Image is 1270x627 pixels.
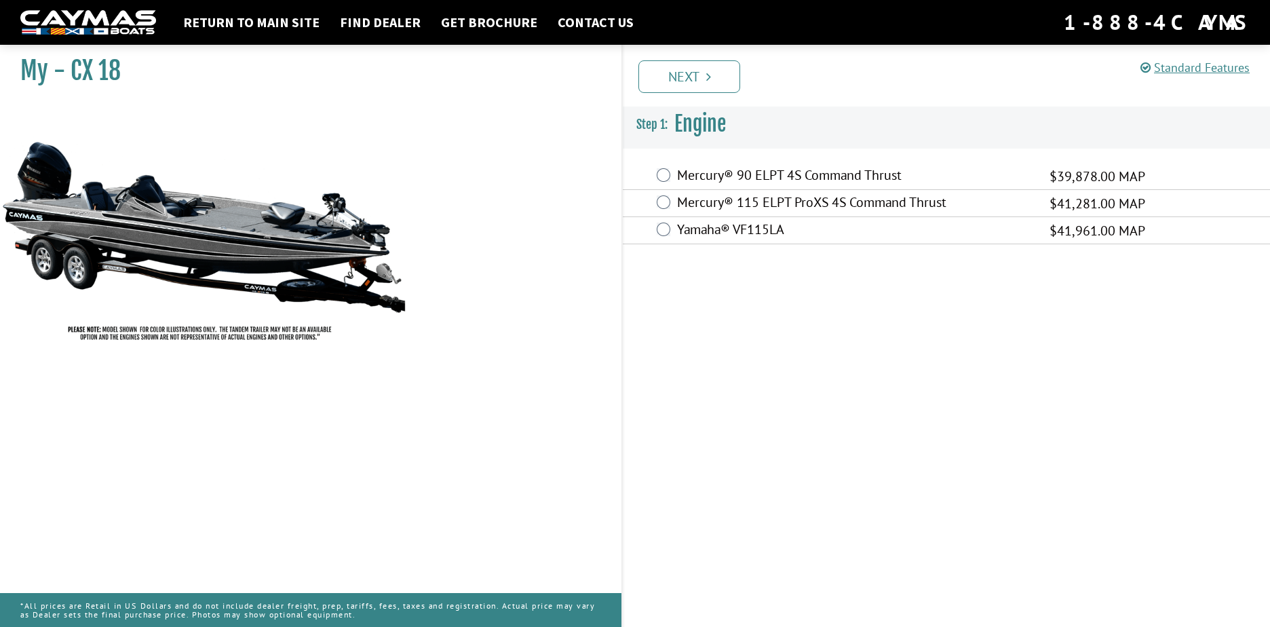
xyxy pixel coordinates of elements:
h1: My - CX 18 [20,56,588,86]
h3: Engine [623,99,1270,149]
a: Get Brochure [434,14,544,31]
a: Find Dealer [333,14,427,31]
a: Return to main site [176,14,326,31]
img: white-logo-c9c8dbefe5ff5ceceb0f0178aa75bf4bb51f6bca0971e226c86eb53dfe498488.png [20,10,156,35]
a: Standard Features [1140,60,1250,75]
p: *All prices are Retail in US Dollars and do not include dealer freight, prep, tariffs, fees, taxe... [20,594,601,626]
a: Contact Us [551,14,640,31]
span: $41,281.00 MAP [1050,193,1145,214]
ul: Pagination [635,58,1270,93]
span: $41,961.00 MAP [1050,221,1145,241]
a: Next [638,60,740,93]
span: $39,878.00 MAP [1050,166,1145,187]
label: Yamaha® VF115LA [677,221,1033,241]
label: Mercury® 90 ELPT 4S Command Thrust [677,167,1033,187]
label: Mercury® 115 ELPT ProXS 4S Command Thrust [677,194,1033,214]
div: 1-888-4CAYMAS [1064,7,1250,37]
